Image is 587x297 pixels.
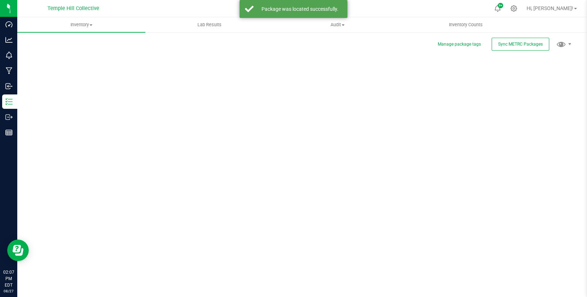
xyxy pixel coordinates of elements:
[145,17,273,32] a: Lab Results
[5,129,13,136] inline-svg: Reports
[274,22,401,28] span: Audit
[17,22,145,28] span: Inventory
[258,5,342,13] div: Package was located successfully.
[402,17,530,32] a: Inventory Counts
[527,5,573,11] span: Hi, [PERSON_NAME]!
[47,5,99,11] span: Temple Hill Collective
[5,36,13,43] inline-svg: Analytics
[3,269,14,288] p: 02:07 PM EDT
[5,52,13,59] inline-svg: Monitoring
[492,38,549,51] button: Sync METRC Packages
[188,22,231,28] span: Lab Results
[274,17,402,32] a: Audit
[3,288,14,294] p: 08/27
[499,4,502,7] span: 9+
[498,42,543,47] span: Sync METRC Packages
[17,17,145,32] a: Inventory
[439,22,492,28] span: Inventory Counts
[5,98,13,105] inline-svg: Inventory
[509,5,518,12] div: Manage settings
[5,113,13,121] inline-svg: Outbound
[7,240,29,261] iframe: Resource center
[438,41,481,47] button: Manage package tags
[5,21,13,28] inline-svg: Dashboard
[5,67,13,74] inline-svg: Manufacturing
[5,83,13,90] inline-svg: Inbound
